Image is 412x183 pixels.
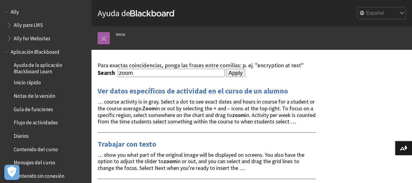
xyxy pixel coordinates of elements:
[98,151,304,172] span: … show you what part of the original image will be displayed on screens. You also have the option...
[11,7,19,15] span: Ally
[98,8,175,19] a: Ayuda deBlackboard
[14,171,64,179] span: Contenido sin conexión
[14,131,29,139] span: Diarios
[98,62,316,69] div: Para exactas coincidencias, ponga las frases entre comillas: p. ej. "encryption at rest"
[14,78,41,86] span: Inicio rápido
[4,7,88,44] nav: Book outline for Anthology Ally Help
[226,69,245,77] input: Apply
[130,10,175,16] strong: Blackboard
[14,91,55,99] span: Notas de la versión
[98,69,116,76] label: Search
[14,158,55,166] span: Mensajes del curso
[14,33,50,42] span: Ally for Websites
[4,165,20,180] button: Abrir preferencias
[14,144,58,152] span: Contenido del curso
[11,47,59,55] span: Aplicación Blackboard
[98,139,156,149] a: Trabajar con texto
[357,7,406,20] select: Site Language Selector
[142,105,156,112] strong: Zoom
[14,20,43,28] span: Ally para LMS
[98,98,316,125] span: … course activity is in gray. Select a dot to see exact dates and hours in course for a student o...
[232,112,245,119] strong: zoom
[14,104,53,112] span: Guía de funciones
[14,118,58,126] span: Flujo de actividades
[163,158,177,165] strong: zoom
[98,86,288,96] a: Ver datos específicos de actividad en el curso de un alumno
[116,31,125,38] a: Inicio
[14,60,87,75] span: Ayuda de la aplicación Blackboard Learn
